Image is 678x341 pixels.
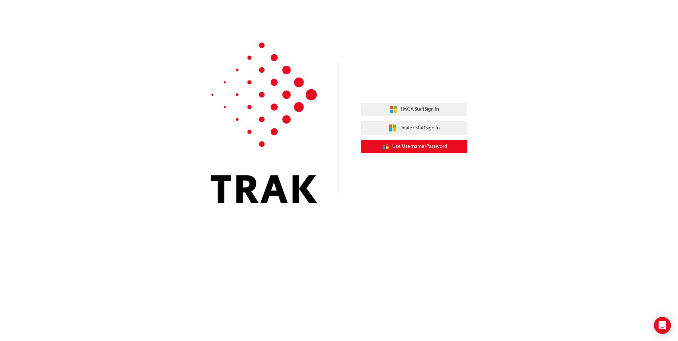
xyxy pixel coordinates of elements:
span: TMCA Staff Sign In [400,105,439,113]
button: Dealer StaffSign In [361,121,467,135]
span: Use Username/Password [392,142,447,151]
span: Dealer Staff Sign In [399,124,440,132]
button: Use Username/Password [361,140,467,153]
img: Trak [211,43,317,203]
button: TMCA StaffSign In [361,103,467,116]
div: Open Intercom Messenger [654,317,671,334]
